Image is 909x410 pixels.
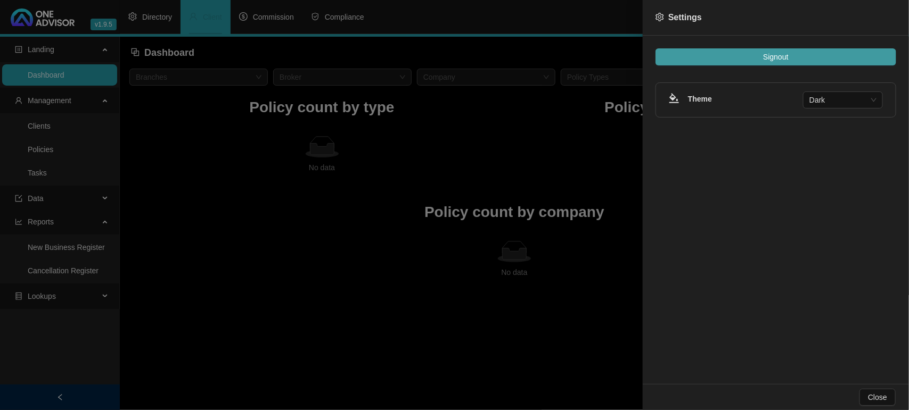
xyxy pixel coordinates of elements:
button: Close [859,389,896,406]
span: Settings [668,13,702,22]
span: Dark [809,92,877,108]
span: setting [656,13,664,21]
span: Close [868,391,887,403]
button: Signout [656,48,896,65]
span: Signout [763,51,788,63]
h4: Theme [688,93,803,105]
span: bg-colors [669,93,679,104]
